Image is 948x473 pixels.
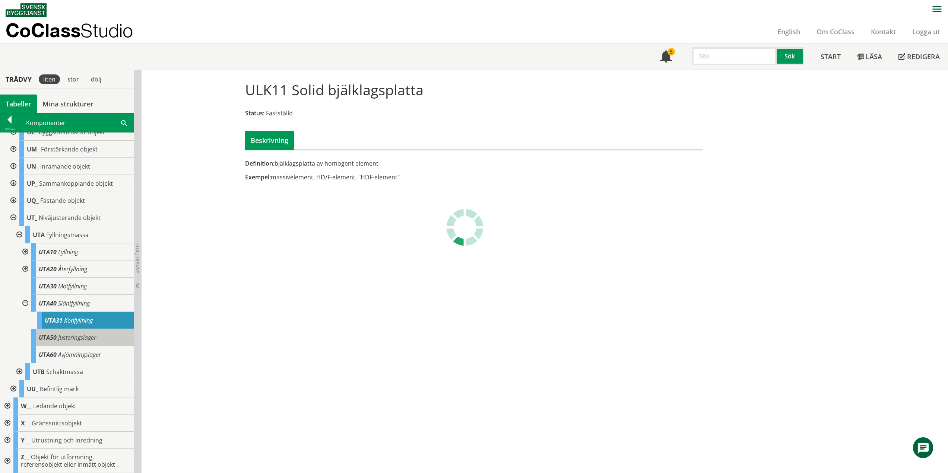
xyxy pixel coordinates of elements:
[863,27,904,36] a: Kontakt
[27,179,38,188] span: UP_
[33,368,45,376] span: UTB
[245,82,424,98] h1: ULK11 Solid bjälklagsplatta
[33,402,76,410] span: Ledande objekt
[58,299,90,307] span: Släntfyllning
[39,351,57,359] span: UTA60
[890,44,948,70] a: Redigera
[866,52,882,61] span: Läsa
[668,48,675,55] div: 5
[446,209,483,246] img: Laddar
[652,44,680,70] a: 5
[849,44,890,70] a: Läsa
[39,265,57,273] span: UTA20
[39,333,57,342] span: UTA50
[21,402,32,410] span: W__
[134,244,141,273] span: Dölj trädvy
[692,47,777,65] input: Sök
[40,162,90,170] span: Inramande objekt
[80,19,133,41] span: Studio
[1,75,36,83] div: Trädvy
[6,26,133,35] p: CoClass
[266,109,293,117] span: Fastställd
[40,196,85,205] span: Fästande objekt
[0,126,19,132] div: Tillbaka
[769,27,808,36] a: English
[39,214,101,222] span: Nivåjusterande objekt
[39,179,113,188] span: Sammankopplande objekt
[27,162,39,170] span: UN_
[58,248,78,256] span: Fyllning
[39,299,57,307] span: UTA40
[21,419,30,427] span: X__
[86,74,106,84] div: dölj
[27,385,38,393] span: UU_
[245,131,294,150] div: Beskrivning
[40,385,79,393] span: Befintlig mark
[58,351,101,359] span: Avjämningslager
[121,119,127,127] span: Sök i tabellen
[39,74,60,84] div: liten
[46,368,83,376] span: Schaktmassa
[27,145,39,153] span: UM_
[58,333,96,342] span: Justeringslager
[27,214,37,222] span: UT_
[821,52,841,61] span: Start
[45,316,63,325] span: UTA31
[39,248,57,256] span: UTA10
[63,74,83,84] div: stor
[777,47,804,65] button: Sök
[21,453,115,469] span: Objekt för utformning, referensobjekt eller inmätt objekt
[46,231,89,239] span: Fyllningsmassa
[245,159,275,167] span: Definition:
[64,316,93,325] span: Konfyllning
[32,419,82,427] span: Gränssnittsobjekt
[808,27,863,36] a: Om CoClass
[660,51,672,63] span: Notifikationer
[58,282,87,290] span: Motfyllning
[245,173,546,181] div: massivelement, HD/F-element, "HDF-element"
[245,159,546,167] div: bjälklagsplatta av homogent element
[33,231,45,239] span: UTA
[907,52,940,61] span: Redigera
[245,173,271,181] span: Exempel:
[41,145,98,153] span: Förstärkande objekt
[904,27,948,36] a: Logga ut
[31,436,102,444] span: Utrustning och inredning
[6,3,47,17] img: Svensk Byggtjänst
[21,453,29,461] span: Z__
[21,436,30,444] span: Y__
[37,95,99,113] a: Mina strukturer
[19,114,134,132] div: Komponenter
[39,282,57,290] span: UTA30
[812,44,849,70] a: Start
[245,109,264,117] span: Status:
[27,196,39,205] span: UQ_
[6,20,149,43] a: CoClassStudio
[58,265,87,273] span: Återfyllning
